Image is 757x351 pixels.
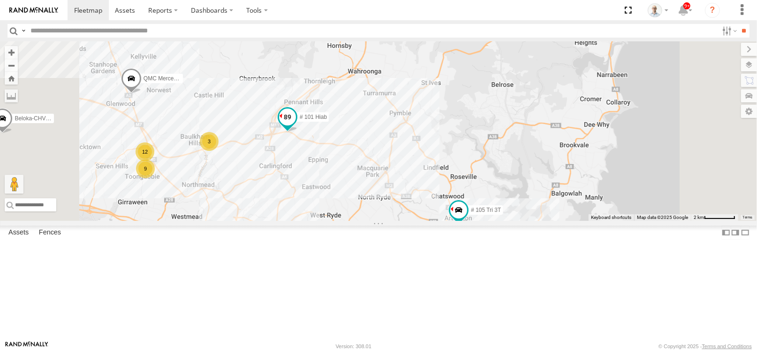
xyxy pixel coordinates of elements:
[200,132,219,151] div: 3
[5,175,23,194] button: Drag Pegman onto the map to open Street View
[694,215,704,220] span: 2 km
[20,24,27,38] label: Search Query
[336,343,371,349] div: Version: 308.01
[5,342,48,351] a: Visit our Website
[705,3,720,18] i: ?
[743,216,753,219] a: Terms (opens in new tab)
[300,114,327,120] span: # 101 Hiab
[471,207,501,213] span: # 105 Tri 3T
[741,226,750,239] label: Hide Summary Table
[136,159,155,178] div: 9
[9,7,58,14] img: rand-logo.svg
[591,214,631,221] button: Keyboard shortcuts
[637,215,688,220] span: Map data ©2025 Google
[144,76,183,82] span: QMC Mercedes
[5,89,18,102] label: Measure
[702,343,752,349] a: Terms and Conditions
[5,46,18,59] button: Zoom in
[5,59,18,72] button: Zoom out
[34,226,66,239] label: Fences
[719,24,739,38] label: Search Filter Options
[4,226,33,239] label: Assets
[741,105,757,118] label: Map Settings
[731,226,740,239] label: Dock Summary Table to the Right
[659,343,752,349] div: © Copyright 2025 -
[691,214,738,221] button: Map Scale: 2 km per 63 pixels
[644,3,672,17] div: Kurt Byers
[15,116,56,122] span: Beloka-CHV61N
[5,72,18,85] button: Zoom Home
[721,226,731,239] label: Dock Summary Table to the Left
[136,142,154,161] div: 12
